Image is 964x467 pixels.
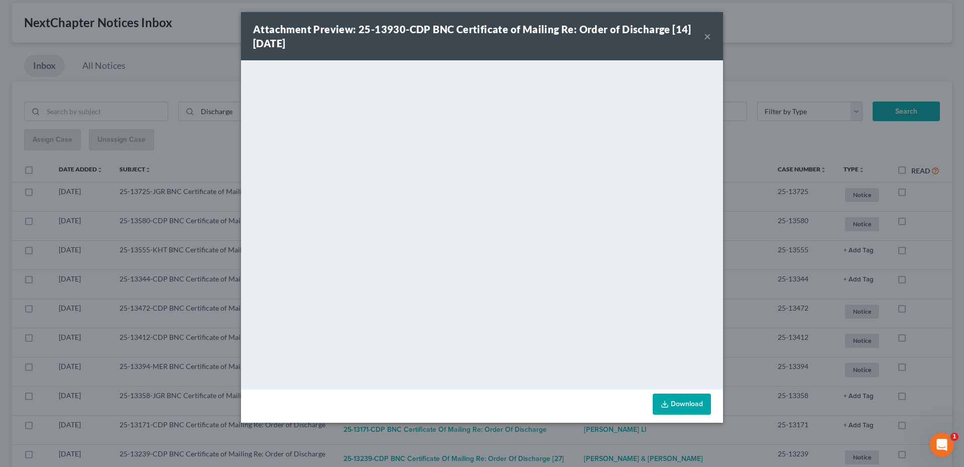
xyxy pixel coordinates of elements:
[653,394,711,415] a: Download
[930,433,954,457] iframe: Intercom live chat
[704,30,711,42] button: ×
[253,23,691,49] strong: Attachment Preview: 25-13930-CDP BNC Certificate of Mailing Re: Order of Discharge [14] [DATE]
[950,433,958,441] span: 1
[241,60,723,387] iframe: <object ng-attr-data='[URL][DOMAIN_NAME]' type='application/pdf' width='100%' height='650px'></ob...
